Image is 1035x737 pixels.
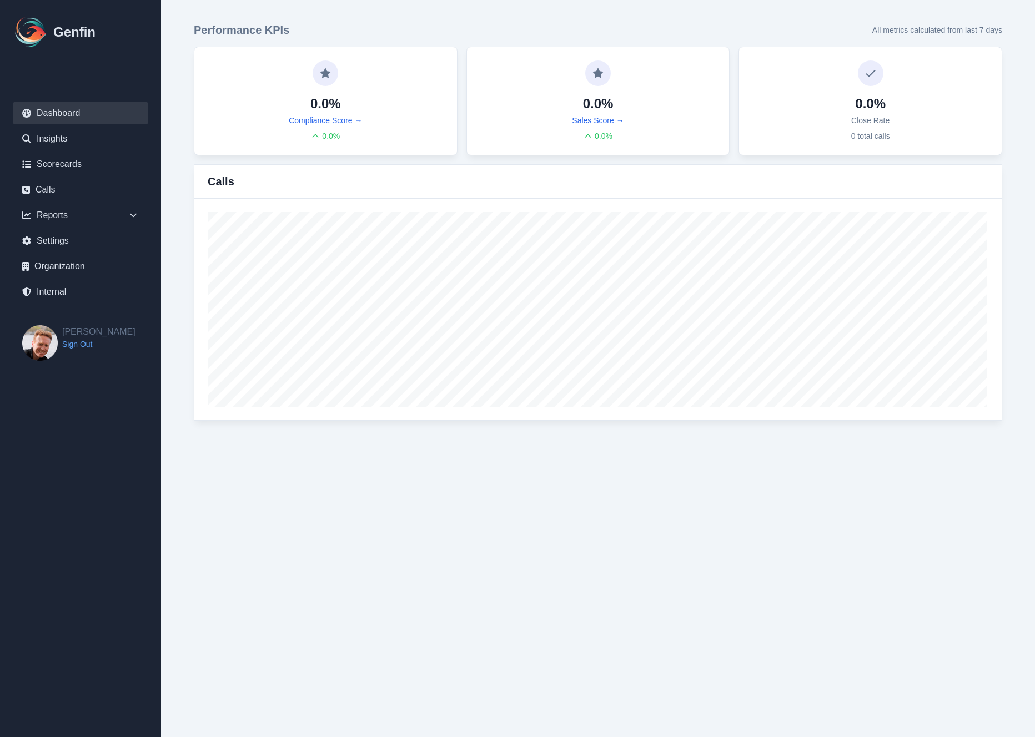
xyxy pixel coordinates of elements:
[289,115,362,126] a: Compliance Score →
[872,24,1002,36] p: All metrics calculated from last 7 days
[310,95,341,113] h4: 0.0%
[194,22,289,38] h3: Performance KPIs
[13,281,148,303] a: Internal
[851,130,890,142] p: 0 total calls
[584,130,612,142] div: 0.0 %
[53,23,96,41] h1: Genfin
[13,102,148,124] a: Dashboard
[13,153,148,175] a: Scorecards
[855,95,886,113] h4: 0.0%
[13,204,148,226] div: Reports
[13,179,148,201] a: Calls
[13,14,49,50] img: Logo
[572,115,624,126] a: Sales Score →
[62,339,135,350] a: Sign Out
[583,95,614,113] h4: 0.0%
[13,230,148,252] a: Settings
[851,115,890,126] p: Close Rate
[311,130,340,142] div: 0.0 %
[208,174,234,189] h3: Calls
[62,325,135,339] h2: [PERSON_NAME]
[13,255,148,277] a: Organization
[22,325,58,361] img: Brian Dunagan
[13,128,148,150] a: Insights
